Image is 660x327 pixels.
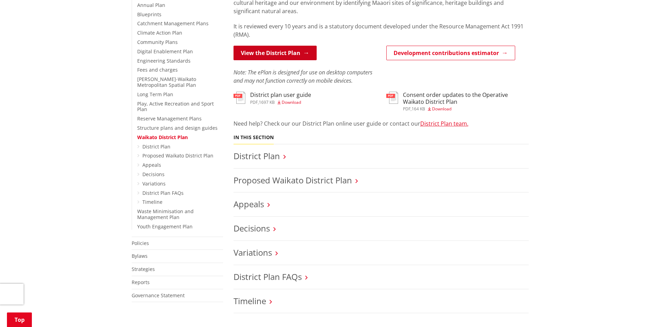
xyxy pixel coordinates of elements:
a: Reserve Management Plans [137,115,202,122]
a: Decisions [234,222,270,234]
a: Decisions [142,171,165,178]
a: District Plan [234,150,280,162]
a: District Plan FAQs [142,190,184,196]
a: Variations [142,180,166,187]
a: Youth Engagement Plan [137,223,193,230]
a: Appeals [142,162,161,168]
a: Proposed Waikato District Plan [234,174,352,186]
span: Download [282,99,301,105]
a: Consent order updates to the Operative Waikato District Plan pdf,164 KB Download [386,92,529,111]
span: pdf [403,106,411,112]
a: Development contributions estimator [386,46,515,60]
a: Reports [132,279,150,285]
p: Need help? Check our our District Plan online user guide or contact our [234,119,529,128]
img: document-pdf.svg [234,92,245,104]
span: 1697 KB [259,99,275,105]
a: Waste Minimisation and Management Plan [137,208,194,220]
a: Governance Statement [132,292,185,299]
a: Proposed Waikato District Plan [142,152,213,159]
a: Appeals [234,198,264,210]
div: , [403,107,529,111]
a: Engineering Standards [137,57,191,64]
em: Note: The ePlan is designed for use on desktop computers and may not function correctly on mobile... [234,69,372,84]
a: Digital Enablement Plan [137,48,193,55]
a: District Plan FAQs [234,271,302,282]
div: , [250,100,311,105]
a: View the District Plan [234,46,317,60]
h5: In this section [234,135,274,140]
a: Top [7,312,32,327]
a: Policies [132,240,149,246]
span: pdf [250,99,258,105]
a: Long Term Plan [137,91,173,98]
h3: District plan user guide [250,92,311,98]
a: Waikato District Plan [137,134,188,140]
iframe: Messenger Launcher [628,298,653,323]
a: Climate Action Plan [137,29,182,36]
a: Annual Plan [137,2,165,8]
a: [PERSON_NAME]-Waikato Metropolitan Spatial Plan [137,76,196,88]
a: District Plan team. [420,120,468,127]
a: District Plan [142,143,170,150]
h3: Consent order updates to the Operative Waikato District Plan [403,92,529,105]
p: It is reviewed every 10 years and is a statutory document developed under the Resource Management... [234,22,529,39]
a: District plan user guide pdf,1697 KB Download [234,92,311,104]
a: Variations [234,247,272,258]
a: Timeline [142,199,162,205]
a: Play, Active Recreation and Sport Plan [137,100,214,113]
a: Fees and charges [137,66,178,73]
span: Download [432,106,451,112]
a: Blueprints [137,11,161,18]
a: Community Plans [137,39,178,45]
a: Timeline [234,295,266,307]
img: document-pdf.svg [386,92,398,104]
a: Bylaws [132,253,148,259]
span: 164 KB [412,106,425,112]
a: Catchment Management Plans [137,20,209,27]
a: Structure plans and design guides [137,125,218,131]
a: Strategies [132,266,155,272]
